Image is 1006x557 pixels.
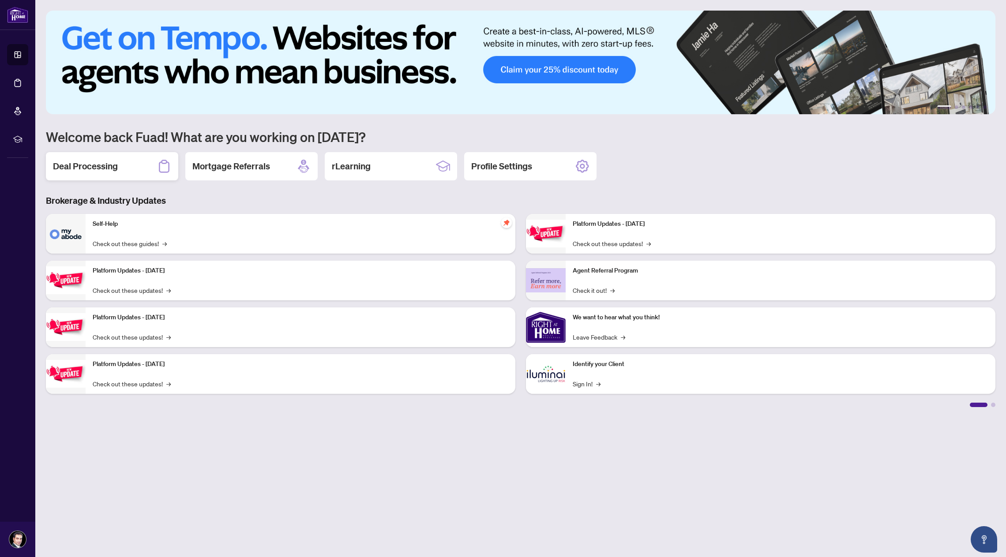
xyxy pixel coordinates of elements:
h2: Mortgage Referrals [192,160,270,172]
button: 1 [937,105,951,109]
a: Check out these updates!→ [573,239,651,248]
span: → [166,285,171,295]
span: → [166,332,171,342]
img: Platform Updates - June 23, 2025 [526,220,566,247]
span: → [610,285,615,295]
img: Platform Updates - September 16, 2025 [46,266,86,294]
a: Leave Feedback→ [573,332,625,342]
img: Platform Updates - July 21, 2025 [46,313,86,341]
p: Agent Referral Program [573,266,988,276]
img: Identify your Client [526,354,566,394]
p: Identify your Client [573,359,988,369]
button: 4 [969,105,972,109]
a: Check it out!→ [573,285,615,295]
p: Platform Updates - [DATE] [93,313,508,322]
img: logo [7,7,28,23]
a: Sign In!→ [573,379,601,389]
button: 5 [976,105,980,109]
h2: rLearning [332,160,371,172]
img: Profile Icon [9,531,26,548]
span: → [162,239,167,248]
h1: Welcome back Fuad! What are you working on [DATE]? [46,128,995,145]
span: → [621,332,625,342]
img: Agent Referral Program [526,268,566,292]
p: Self-Help [93,219,508,229]
a: Check out these guides!→ [93,239,167,248]
button: 6 [983,105,987,109]
button: 3 [962,105,965,109]
span: → [646,239,651,248]
h2: Deal Processing [53,160,118,172]
button: 2 [955,105,958,109]
h3: Brokerage & Industry Updates [46,194,995,207]
span: pushpin [501,217,512,228]
p: We want to hear what you think! [573,313,988,322]
p: Platform Updates - [DATE] [93,266,508,276]
a: Check out these updates!→ [93,332,171,342]
p: Platform Updates - [DATE] [573,219,988,229]
a: Check out these updates!→ [93,379,171,389]
button: Open asap [971,526,997,553]
img: Platform Updates - July 8, 2025 [46,360,86,388]
p: Platform Updates - [DATE] [93,359,508,369]
h2: Profile Settings [471,160,532,172]
span: → [166,379,171,389]
img: Slide 0 [46,11,995,114]
img: We want to hear what you think! [526,307,566,347]
a: Check out these updates!→ [93,285,171,295]
img: Self-Help [46,214,86,254]
span: → [596,379,601,389]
